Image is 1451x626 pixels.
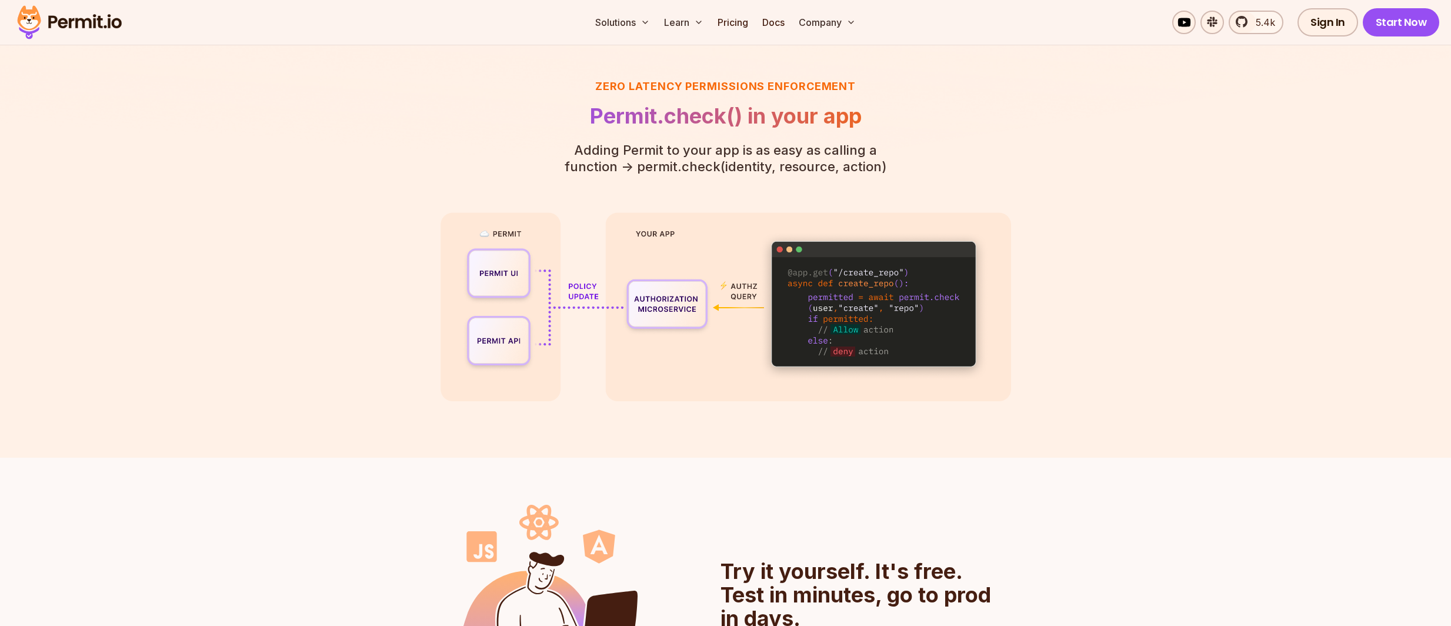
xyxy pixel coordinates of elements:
[546,78,905,95] h3: Zero latency Permissions enforcement
[758,11,789,34] a: Docs
[591,11,655,34] button: Solutions
[794,11,860,34] button: Company
[659,11,708,34] button: Learn
[1249,15,1275,29] span: 5.4k
[546,142,905,175] p: Adding Permit to your app is as easy as calling a function - > permit.check(identity, resource, a...
[1229,11,1283,34] a: 5.4k
[1363,8,1440,36] a: Start Now
[546,104,905,128] h2: Permit.check() in your app
[12,2,127,42] img: Permit logo
[713,11,753,34] a: Pricing
[1297,8,1358,36] a: Sign In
